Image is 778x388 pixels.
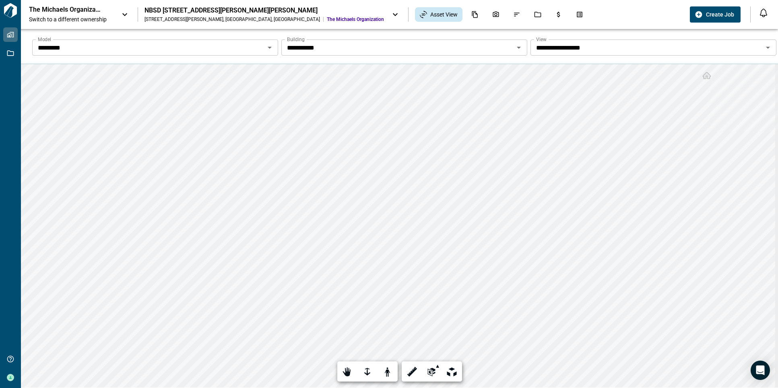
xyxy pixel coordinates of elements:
[466,8,483,21] div: Documents
[415,7,462,22] div: Asset View
[529,8,546,21] div: Jobs
[144,6,384,15] div: NBSD [STREET_ADDRESS][PERSON_NAME][PERSON_NAME]
[571,8,588,21] div: Takeoff Center
[536,36,547,43] label: View
[508,8,525,21] div: Issues & Info
[762,42,774,53] button: Open
[487,8,504,21] div: Photos
[29,6,101,14] p: The Michaels Organization
[513,42,524,53] button: Open
[29,15,114,23] span: Switch to a different ownership
[757,6,770,19] button: Open notification feed
[327,16,384,23] span: The Michaels Organization
[751,361,770,380] div: Open Intercom Messenger
[706,10,734,19] span: Create Job
[550,8,567,21] div: Budgets
[430,10,458,19] span: Asset View
[287,36,305,43] label: Building
[38,36,51,43] label: Model
[690,6,741,23] button: Create Job
[144,16,320,23] div: [STREET_ADDRESS][PERSON_NAME] , [GEOGRAPHIC_DATA] , [GEOGRAPHIC_DATA]
[264,42,275,53] button: Open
